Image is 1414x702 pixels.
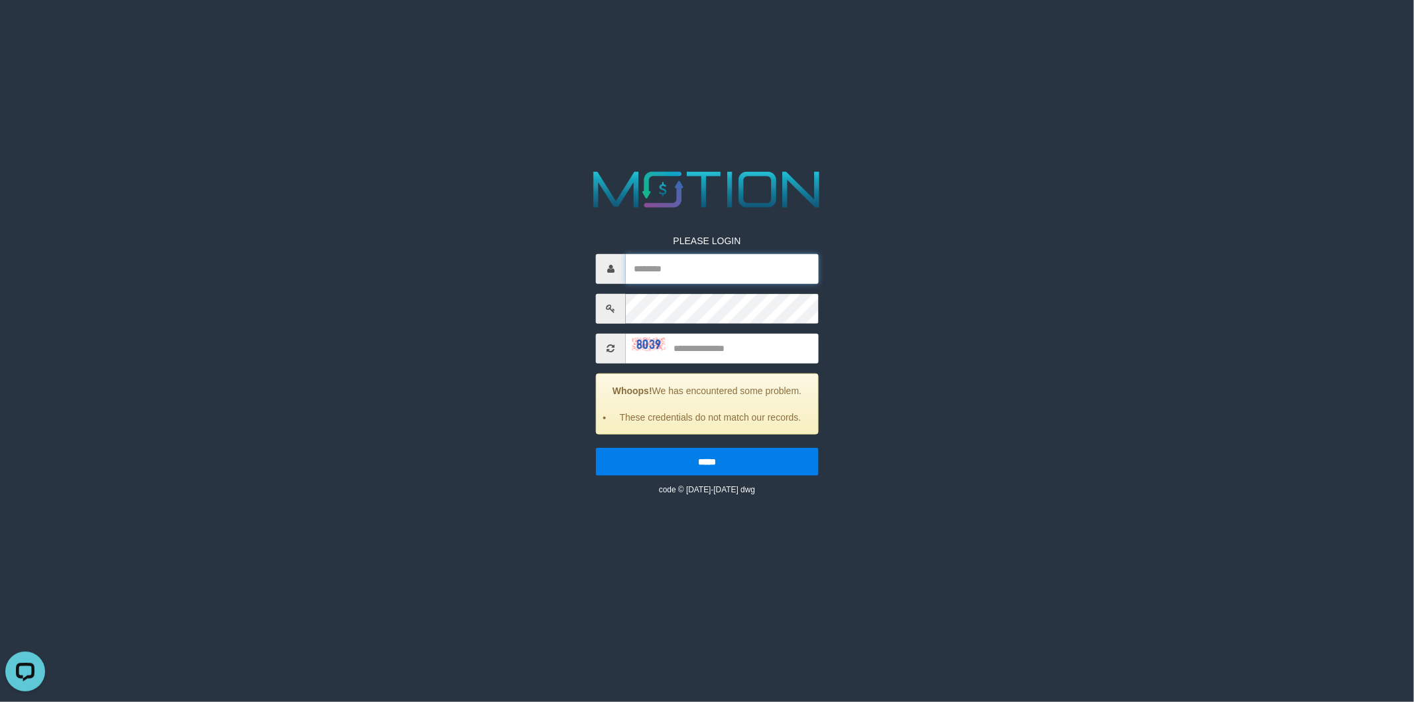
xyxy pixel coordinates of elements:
[613,410,808,423] li: These credentials do not match our records.
[632,338,666,351] img: captcha
[5,5,45,45] button: Open LiveChat chat widget
[583,165,831,214] img: MOTION_logo.png
[613,385,652,395] strong: Whoops!
[659,484,755,494] small: code © [DATE]-[DATE] dwg
[596,234,819,247] p: PLEASE LOGIN
[596,373,819,434] div: We has encountered some problem.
